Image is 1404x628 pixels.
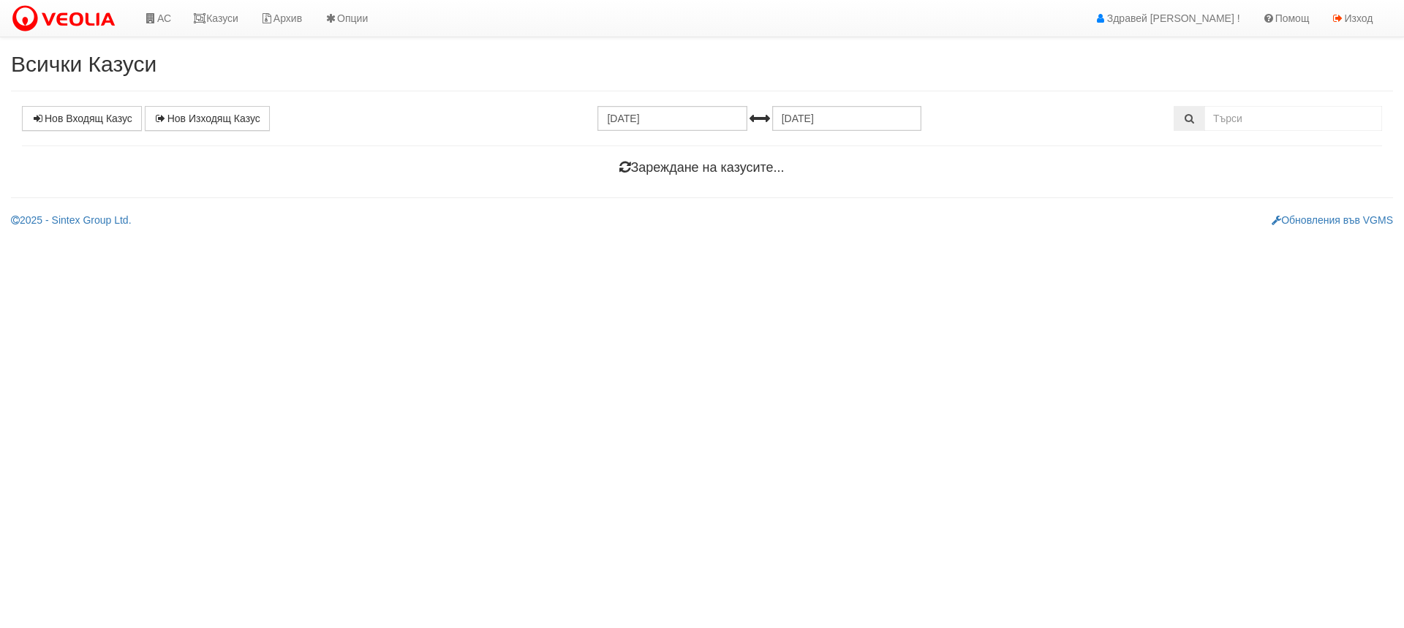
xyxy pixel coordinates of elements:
[1272,214,1393,226] a: Обновления във VGMS
[22,161,1382,175] h4: Зареждане на казусите...
[1204,106,1382,131] input: Търсене по Идентификатор, Бл/Вх/Ап, Тип, Описание, Моб. Номер, Имейл, Файл, Коментар,
[145,106,270,131] a: Нов Изходящ Казус
[11,214,132,226] a: 2025 - Sintex Group Ltd.
[11,4,122,34] img: VeoliaLogo.png
[22,106,142,131] a: Нов Входящ Казус
[11,52,1393,76] h2: Всички Казуси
